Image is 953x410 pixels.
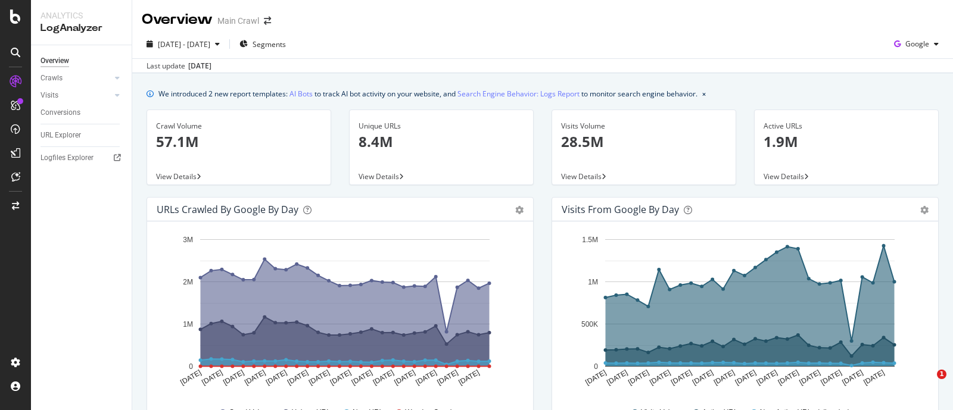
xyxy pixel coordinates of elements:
div: Logfiles Explorer [41,152,94,164]
div: Crawls [41,72,63,84]
div: Unique URLs [359,121,524,132]
span: [DATE] - [DATE] [158,39,210,49]
text: 0 [189,362,193,371]
span: View Details [359,171,399,181]
text: [DATE] [648,368,672,387]
p: 28.5M [561,132,727,152]
text: [DATE] [457,368,481,387]
span: View Details [156,171,197,181]
div: Conversions [41,107,80,119]
text: 1M [183,320,193,328]
div: gear [515,206,524,214]
text: [DATE] [627,368,650,387]
text: [DATE] [264,368,288,387]
div: gear [920,206,929,214]
a: Conversions [41,107,123,119]
text: [DATE] [200,368,224,387]
text: [DATE] [372,368,395,387]
text: [DATE] [307,368,331,387]
div: Crawl Volume [156,121,322,132]
div: Active URLs [764,121,929,132]
text: [DATE] [820,368,843,387]
div: info banner [147,87,939,100]
text: [DATE] [862,368,886,387]
div: Analytics [41,10,122,21]
div: We introduced 2 new report templates: to track AI bot activity on your website, and to monitor se... [158,87,697,100]
text: [DATE] [179,368,203,387]
div: Visits from Google by day [562,204,679,215]
svg: A chart. [157,231,518,396]
div: arrow-right-arrow-left [264,17,271,25]
text: 1M [588,278,598,286]
div: URL Explorer [41,129,81,142]
div: Last update [147,61,211,71]
div: Overview [41,55,69,67]
p: 57.1M [156,132,322,152]
text: [DATE] [669,368,693,387]
a: AI Bots [289,87,313,100]
div: Visits [41,89,58,102]
text: [DATE] [712,368,736,387]
svg: A chart. [562,231,923,396]
text: [DATE] [691,368,715,387]
text: 2M [183,278,193,286]
text: [DATE] [222,368,245,387]
text: [DATE] [605,368,629,387]
div: LogAnalyzer [41,21,122,35]
text: [DATE] [777,368,801,387]
text: [DATE] [286,368,310,387]
p: 1.9M [764,132,929,152]
a: URL Explorer [41,129,123,142]
button: [DATE] - [DATE] [142,35,225,54]
span: Google [905,39,929,49]
text: [DATE] [350,368,374,387]
div: [DATE] [188,61,211,71]
button: Google [889,35,943,54]
div: Overview [142,10,213,30]
span: View Details [764,171,804,181]
text: [DATE] [415,368,438,387]
div: URLs Crawled by Google by day [157,204,298,215]
a: Overview [41,55,123,67]
text: [DATE] [393,368,417,387]
text: [DATE] [755,368,779,387]
span: Segments [253,39,286,49]
span: View Details [561,171,602,181]
button: close banner [699,85,709,102]
div: Visits Volume [561,121,727,132]
text: 3M [183,236,193,244]
text: 500K [581,320,598,328]
a: Search Engine Behavior: Logs Report [457,87,580,100]
a: Logfiles Explorer [41,152,123,164]
text: [DATE] [584,368,608,387]
a: Visits [41,89,111,102]
span: 1 [937,370,946,379]
text: 0 [594,362,598,371]
text: [DATE] [734,368,758,387]
p: 8.4M [359,132,524,152]
text: [DATE] [243,368,267,387]
text: [DATE] [435,368,459,387]
text: [DATE] [329,368,353,387]
button: Segments [235,35,291,54]
iframe: Intercom live chat [912,370,941,398]
a: Crawls [41,72,111,84]
div: Main Crawl [217,15,259,27]
text: [DATE] [840,368,864,387]
text: 1.5M [582,236,598,244]
text: [DATE] [798,368,822,387]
